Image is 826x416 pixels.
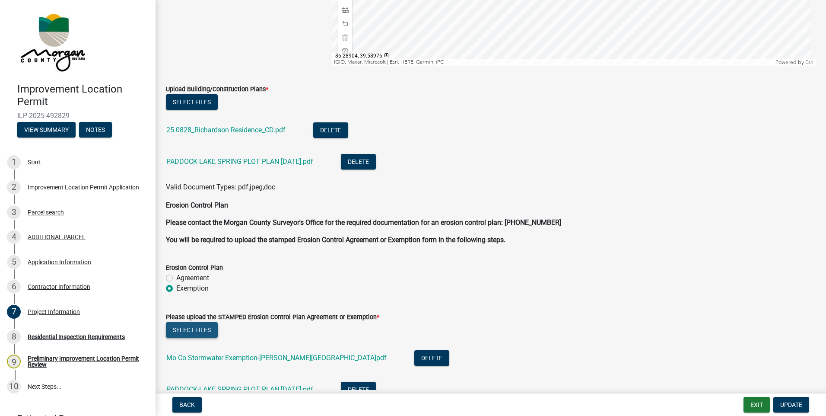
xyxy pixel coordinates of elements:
[773,397,809,413] button: Update
[780,401,802,408] span: Update
[7,255,21,269] div: 5
[773,59,816,66] div: Powered by
[313,122,348,138] button: Delete
[313,127,348,135] wm-modal-confirm: Delete Document
[414,350,449,366] button: Delete
[28,309,80,315] div: Project Information
[79,122,112,138] button: Notes
[7,205,21,219] div: 3
[28,234,86,240] div: ADDITIONAL PARCEL
[28,184,139,190] div: Improvement Location Permit Application
[7,305,21,319] div: 7
[179,401,195,408] span: Back
[166,183,275,191] span: Valid Document Types: pdf,jpeg,doc
[79,127,112,134] wm-modal-confirm: Notes
[7,155,21,169] div: 1
[28,284,90,290] div: Contractor Information
[28,334,125,340] div: Residential Inspection Requirements
[166,218,561,227] strong: Please contact the Morgan County Surveyor's Office for the required documentation for an erosion ...
[805,59,813,65] a: Esri
[7,330,21,344] div: 8
[166,385,313,394] a: PADDOCK-LAKE SPRING PLOT PLAN [DATE].pdf
[341,382,376,397] button: Delete
[166,322,218,338] button: Select files
[17,127,76,134] wm-modal-confirm: Summary
[28,209,64,215] div: Parcel search
[7,230,21,244] div: 4
[166,236,505,244] strong: You will be required to upload the stamped Erosion Control Agreement or Exemption form in the fol...
[166,157,313,166] a: PADDOCK-LAKE SPRING PLOT PLAN [DATE].pdf
[172,397,202,413] button: Back
[17,112,138,120] span: ILP-2025-492829
[341,386,376,394] wm-modal-confirm: Delete Document
[7,355,21,368] div: 9
[332,59,774,66] div: IGIO, Maxar, Microsoft | Esri, HERE, Garmin, iPC
[414,355,449,363] wm-modal-confirm: Delete Document
[166,94,218,110] button: Select files
[7,380,21,394] div: 10
[28,159,41,165] div: Start
[166,201,228,209] strong: Erosion Control Plan
[166,126,286,134] a: 25.0828_Richardson Residence_CD.pdf
[341,158,376,166] wm-modal-confirm: Delete Document
[166,354,387,362] a: Mo Co Stormwater Exemption-[PERSON_NAME][GEOGRAPHIC_DATA]pdf
[28,259,91,265] div: Application Information
[166,314,379,320] label: Please upload the STAMPED Erosion Control Plan Agreement or Exemption
[341,154,376,170] button: Delete
[166,86,268,93] label: Upload Building/Construction Plans
[166,265,223,271] label: Erosion Control Plan
[17,122,76,138] button: View Summary
[176,283,209,294] label: Exemption
[7,280,21,294] div: 6
[28,355,142,368] div: Preliminary Improvement Location Permit Review
[743,397,770,413] button: Exit
[17,9,87,74] img: Morgan County, Indiana
[17,83,149,108] h4: Improvement Location Permit
[7,180,21,194] div: 2
[176,273,209,283] label: Agreement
